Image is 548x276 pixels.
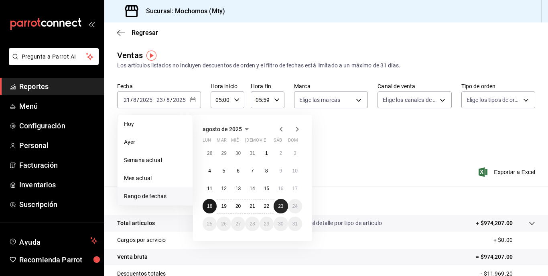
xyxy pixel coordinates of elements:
[203,199,217,213] button: 18 de agosto de 2025
[123,97,130,103] input: --
[299,96,340,104] span: Elige las marcas
[117,236,166,244] p: Cargos por servicio
[124,138,186,146] span: Ayer
[274,217,288,231] button: 30 de agosto de 2025
[245,217,259,231] button: 28 de agosto de 2025
[245,181,259,196] button: 14 de agosto de 2025
[288,217,302,231] button: 31 de agosto de 2025
[467,96,520,104] span: Elige los tipos de orden
[154,97,155,103] span: -
[156,97,163,103] input: --
[88,21,95,27] button: open_drawer_menu
[140,6,225,16] h3: Sucursal: Mochomos (Mty)
[476,219,513,227] p: + $974,207.00
[235,203,241,209] abbr: 20 de agosto de 2025
[292,221,298,227] abbr: 31 de agosto de 2025
[288,138,298,146] abbr: domingo
[19,236,87,246] span: Ayuda
[250,203,255,209] abbr: 21 de agosto de 2025
[251,168,254,174] abbr: 7 de agosto de 2025
[231,164,245,178] button: 6 de agosto de 2025
[221,150,226,156] abbr: 29 de julio de 2025
[117,29,158,37] button: Regresar
[476,253,535,261] p: = $974,207.00
[208,168,211,174] abbr: 4 de agosto de 2025
[19,179,97,190] span: Inventarios
[124,174,186,183] span: Mes actual
[231,146,245,160] button: 30 de julio de 2025
[264,221,269,227] abbr: 29 de agosto de 2025
[217,217,231,231] button: 26 de agosto de 2025
[383,96,436,104] span: Elige los canales de venta
[480,167,535,177] button: Exportar a Excel
[124,192,186,201] span: Rango de fechas
[279,168,282,174] abbr: 9 de agosto de 2025
[265,150,268,156] abbr: 1 de agosto de 2025
[221,203,226,209] abbr: 19 de agosto de 2025
[19,199,97,210] span: Suscripción
[292,168,298,174] abbr: 10 de agosto de 2025
[235,186,241,191] abbr: 13 de agosto de 2025
[223,168,225,174] abbr: 5 de agosto de 2025
[137,97,139,103] span: /
[9,48,99,65] button: Pregunta a Parrot AI
[170,97,173,103] span: /
[294,83,368,89] label: Marca
[461,83,535,89] label: Tipo de orden
[217,164,231,178] button: 5 de agosto de 2025
[251,83,284,89] label: Hora fin
[274,199,288,213] button: 23 de agosto de 2025
[245,199,259,213] button: 21 de agosto de 2025
[231,199,245,213] button: 20 de agosto de 2025
[130,97,133,103] span: /
[288,146,302,160] button: 3 de agosto de 2025
[6,58,99,67] a: Pregunta a Parrot AI
[260,146,274,160] button: 1 de agosto de 2025
[250,186,255,191] abbr: 14 de agosto de 2025
[221,186,226,191] abbr: 12 de agosto de 2025
[288,164,302,178] button: 10 de agosto de 2025
[203,146,217,160] button: 28 de julio de 2025
[207,221,212,227] abbr: 25 de agosto de 2025
[245,146,259,160] button: 31 de julio de 2025
[250,150,255,156] abbr: 31 de julio de 2025
[139,97,153,103] input: ----
[288,199,302,213] button: 24 de agosto de 2025
[292,203,298,209] abbr: 24 de agosto de 2025
[237,168,239,174] abbr: 6 de agosto de 2025
[245,164,259,178] button: 7 de agosto de 2025
[493,236,535,244] p: + $0.00
[207,150,212,156] abbr: 28 de julio de 2025
[264,203,269,209] abbr: 22 de agosto de 2025
[231,217,245,231] button: 27 de agosto de 2025
[278,203,283,209] abbr: 23 de agosto de 2025
[235,150,241,156] abbr: 30 de julio de 2025
[221,221,226,227] abbr: 26 de agosto de 2025
[292,186,298,191] abbr: 17 de agosto de 2025
[207,186,212,191] abbr: 11 de agosto de 2025
[274,181,288,196] button: 16 de agosto de 2025
[19,101,97,112] span: Menú
[279,150,282,156] abbr: 2 de agosto de 2025
[117,49,143,61] div: Ventas
[207,203,212,209] abbr: 18 de agosto de 2025
[288,181,302,196] button: 17 de agosto de 2025
[19,160,97,170] span: Facturación
[203,181,217,196] button: 11 de agosto de 2025
[294,150,296,156] abbr: 3 de agosto de 2025
[117,219,155,227] p: Total artículos
[124,120,186,128] span: Hoy
[260,138,266,146] abbr: viernes
[278,221,283,227] abbr: 30 de agosto de 2025
[163,97,166,103] span: /
[260,164,274,178] button: 8 de agosto de 2025
[217,181,231,196] button: 12 de agosto de 2025
[203,138,211,146] abbr: lunes
[260,199,274,213] button: 22 de agosto de 2025
[231,181,245,196] button: 13 de agosto de 2025
[217,138,226,146] abbr: martes
[378,83,451,89] label: Canal de venta
[274,138,282,146] abbr: sábado
[146,51,156,61] img: Tooltip marker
